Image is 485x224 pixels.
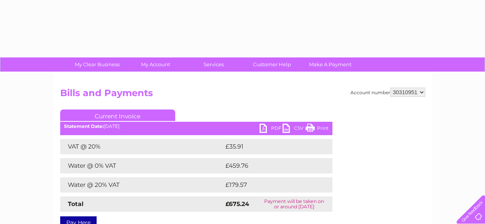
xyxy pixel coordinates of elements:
div: Account number [350,88,425,97]
a: My Account [124,57,187,72]
strong: Total [68,200,84,208]
td: VAT @ 20% [60,139,224,154]
b: Statement Date: [64,123,104,129]
a: Services [182,57,245,72]
a: Current Invoice [60,110,175,121]
a: Customer Help [240,57,304,72]
strong: £675.24 [225,200,249,208]
td: Water @ 0% VAT [60,158,224,173]
div: [DATE] [60,124,332,129]
td: £179.57 [224,177,318,193]
td: £35.91 [224,139,316,154]
a: CSV [283,124,306,135]
h2: Bills and Payments [60,88,425,102]
a: My Clear Business [66,57,129,72]
td: Water @ 20% VAT [60,177,224,193]
td: £459.76 [224,158,319,173]
a: Print [306,124,329,135]
a: PDF [260,124,283,135]
td: Payment will be taken on or around [DATE] [256,196,332,212]
a: Make A Payment [299,57,362,72]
